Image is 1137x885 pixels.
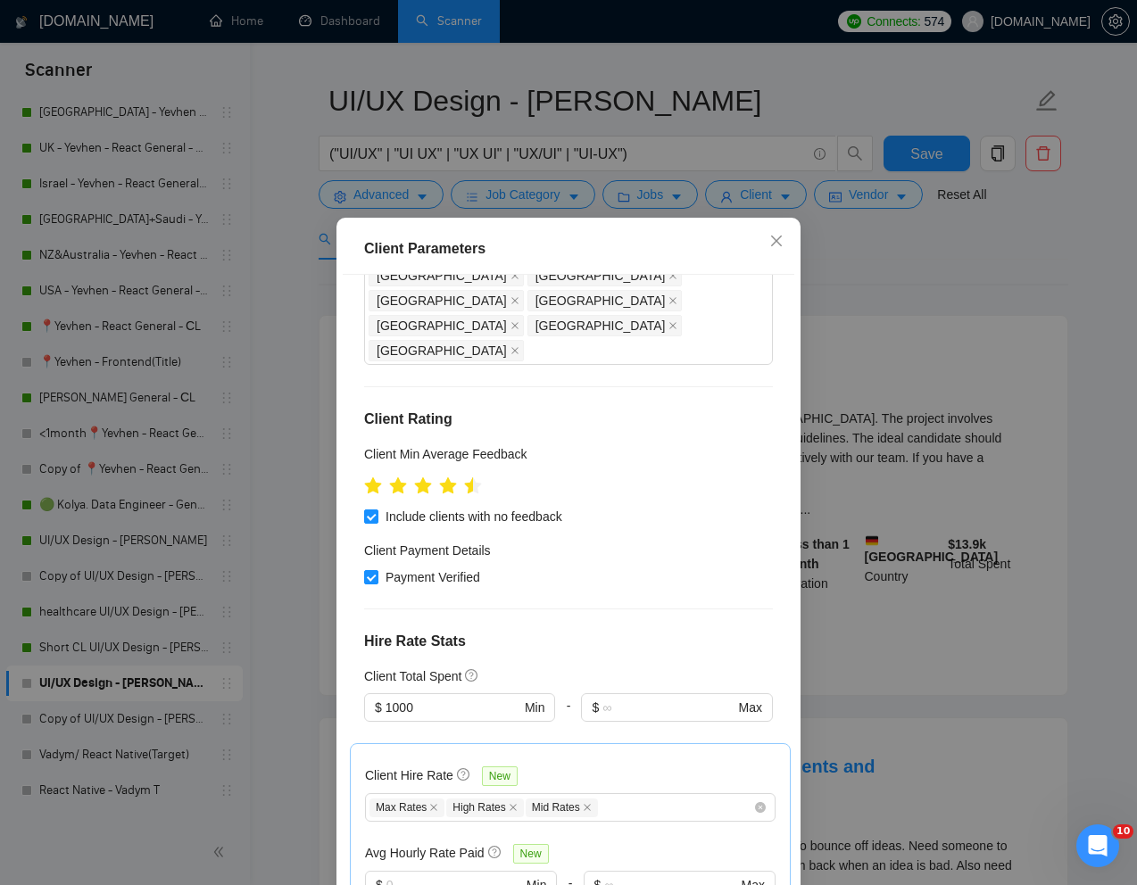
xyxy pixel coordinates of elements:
[535,291,666,310] span: [GEOGRAPHIC_DATA]
[464,477,482,495] span: star
[510,321,519,330] span: close
[364,409,773,430] h4: Client Rating
[592,698,599,717] span: $
[535,316,666,335] span: [GEOGRAPHIC_DATA]
[377,341,507,360] span: [GEOGRAPHIC_DATA]
[378,507,569,526] span: Include clients with no feedback
[364,666,461,686] h5: Client Total Spent
[527,290,683,311] span: Lebanon
[755,802,766,813] span: close-circle
[535,266,666,285] span: [GEOGRAPHIC_DATA]
[1113,824,1133,839] span: 10
[364,444,527,464] h5: Client Min Average Feedback
[377,291,507,310] span: [GEOGRAPHIC_DATA]
[414,477,432,495] span: star
[446,798,523,817] span: High Rates
[364,238,773,260] div: Client Parameters
[439,477,457,495] span: star
[465,668,479,682] span: question-circle
[510,296,519,305] span: close
[769,234,784,248] span: close
[527,315,683,336] span: Ukraine
[369,315,524,336] span: Morocco
[509,803,518,812] span: close
[369,290,524,311] span: Kuwait
[365,843,485,863] h5: Avg Hourly Rate Paid
[602,698,734,717] input: ∞
[377,266,507,285] span: [GEOGRAPHIC_DATA]
[668,296,677,305] span: close
[510,271,519,280] span: close
[457,767,471,782] span: question-circle
[369,265,524,286] span: Gabon
[364,477,382,495] span: star
[488,845,502,859] span: question-circle
[378,567,487,587] span: Payment Verified
[365,765,453,785] h5: Client Hire Rate
[364,631,773,652] h4: Hire Rate Stats
[668,321,677,330] span: close
[482,766,518,786] span: New
[386,698,521,717] input: 0
[510,346,519,355] span: close
[527,265,683,286] span: Gambia
[739,698,762,717] span: Max
[364,541,491,560] h4: Client Payment Details
[429,803,438,812] span: close
[1076,824,1119,867] iframe: Intercom live chat
[389,477,407,495] span: star
[526,798,598,817] span: Mid Rates
[583,803,592,812] span: close
[668,271,677,280] span: close
[555,693,581,743] div: -
[369,798,444,817] span: Max Rates
[513,844,549,864] span: New
[752,218,801,266] button: Close
[377,316,507,335] span: [GEOGRAPHIC_DATA]
[375,698,382,717] span: $
[525,698,545,717] span: Min
[369,340,524,361] span: Serbia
